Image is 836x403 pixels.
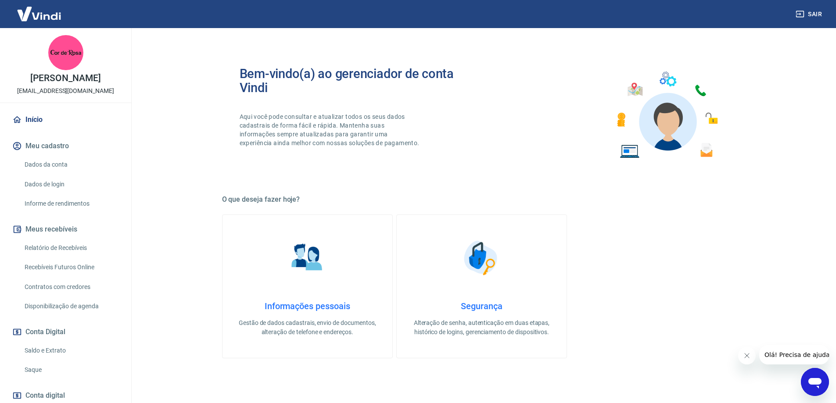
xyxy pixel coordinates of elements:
[240,67,482,95] h2: Bem-vindo(a) ao gerenciador de conta Vindi
[801,368,829,396] iframe: Botão para abrir a janela de mensagens
[222,195,742,204] h5: O que deseja fazer hoje?
[11,0,68,27] img: Vindi
[21,258,121,276] a: Recebíveis Futuros Online
[609,67,724,164] img: Imagem de um avatar masculino com diversos icones exemplificando as funcionalidades do gerenciado...
[21,278,121,296] a: Contratos com credores
[11,322,121,342] button: Conta Digital
[459,236,503,280] img: Segurança
[237,301,378,311] h4: Informações pessoais
[21,195,121,213] a: Informe de rendimentos
[738,347,756,364] iframe: Fechar mensagem
[396,214,567,358] a: SegurançaSegurançaAlteração de senha, autenticação em duas etapas, histórico de logins, gerenciam...
[11,136,121,156] button: Meu cadastro
[48,35,83,70] img: 9ad167bd-0416-4c11-9657-1926b5dd5a74.jpeg
[237,318,378,337] p: Gestão de dados cadastrais, envio de documentos, alteração de telefone e endereços.
[21,342,121,360] a: Saldo e Extrato
[759,345,829,364] iframe: Mensagem da empresa
[285,236,329,280] img: Informações pessoais
[11,110,121,129] a: Início
[21,297,121,315] a: Disponibilização de agenda
[30,74,100,83] p: [PERSON_NAME]
[17,86,114,96] p: [EMAIL_ADDRESS][DOMAIN_NAME]
[222,214,393,358] a: Informações pessoaisInformações pessoaisGestão de dados cadastrais, envio de documentos, alteraçã...
[794,6,825,22] button: Sair
[21,175,121,193] a: Dados de login
[5,6,74,13] span: Olá! Precisa de ajuda?
[21,361,121,379] a: Saque
[21,156,121,174] a: Dados da conta
[21,239,121,257] a: Relatório de Recebíveis
[240,112,421,147] p: Aqui você pode consultar e atualizar todos os seus dados cadastrais de forma fácil e rápida. Mant...
[411,301,553,311] h4: Segurança
[11,220,121,239] button: Meus recebíveis
[411,318,553,337] p: Alteração de senha, autenticação em duas etapas, histórico de logins, gerenciamento de dispositivos.
[25,389,65,402] span: Conta digital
